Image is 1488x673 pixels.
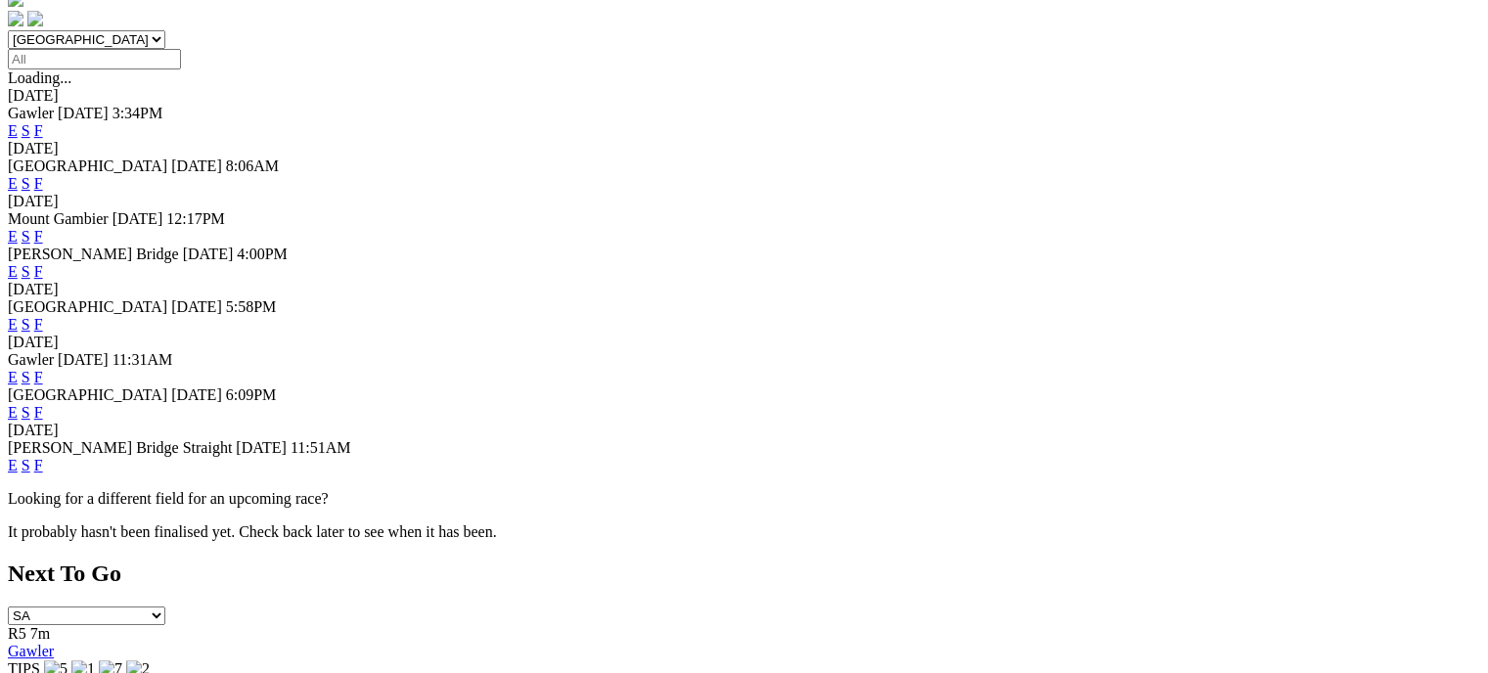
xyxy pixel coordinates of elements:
[34,316,43,333] a: F
[8,140,1480,157] div: [DATE]
[22,316,30,333] a: S
[237,246,288,262] span: 4:00PM
[22,175,30,192] a: S
[8,246,179,262] span: [PERSON_NAME] Bridge
[34,122,43,139] a: F
[291,439,351,456] span: 11:51AM
[226,157,279,174] span: 8:06AM
[226,386,277,403] span: 6:09PM
[8,404,18,421] a: E
[22,457,30,473] a: S
[8,87,1480,105] div: [DATE]
[30,625,50,642] span: 7m
[8,122,18,139] a: E
[8,386,167,403] span: [GEOGRAPHIC_DATA]
[236,439,287,456] span: [DATE]
[8,422,1480,439] div: [DATE]
[34,175,43,192] a: F
[22,369,30,385] a: S
[8,490,1480,508] p: Looking for a different field for an upcoming race?
[22,122,30,139] a: S
[113,351,173,368] span: 11:31AM
[113,105,163,121] span: 3:34PM
[8,561,1480,587] h2: Next To Go
[58,351,109,368] span: [DATE]
[8,457,18,473] a: E
[8,263,18,280] a: E
[171,298,222,315] span: [DATE]
[8,334,1480,351] div: [DATE]
[171,157,222,174] span: [DATE]
[8,69,71,86] span: Loading...
[8,351,54,368] span: Gawler
[8,157,167,174] span: [GEOGRAPHIC_DATA]
[22,263,30,280] a: S
[183,246,234,262] span: [DATE]
[8,281,1480,298] div: [DATE]
[8,49,181,69] input: Select date
[8,523,497,540] partial: It probably hasn't been finalised yet. Check back later to see when it has been.
[34,369,43,385] a: F
[113,210,163,227] span: [DATE]
[8,105,54,121] span: Gawler
[8,298,167,315] span: [GEOGRAPHIC_DATA]
[34,404,43,421] a: F
[8,316,18,333] a: E
[8,643,54,659] a: Gawler
[34,457,43,473] a: F
[34,263,43,280] a: F
[226,298,277,315] span: 5:58PM
[58,105,109,121] span: [DATE]
[166,210,225,227] span: 12:17PM
[8,11,23,26] img: facebook.svg
[27,11,43,26] img: twitter.svg
[8,369,18,385] a: E
[22,228,30,245] a: S
[8,210,109,227] span: Mount Gambier
[8,625,26,642] span: R5
[34,228,43,245] a: F
[8,175,18,192] a: E
[22,404,30,421] a: S
[8,228,18,245] a: E
[171,386,222,403] span: [DATE]
[8,439,232,456] span: [PERSON_NAME] Bridge Straight
[8,193,1480,210] div: [DATE]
